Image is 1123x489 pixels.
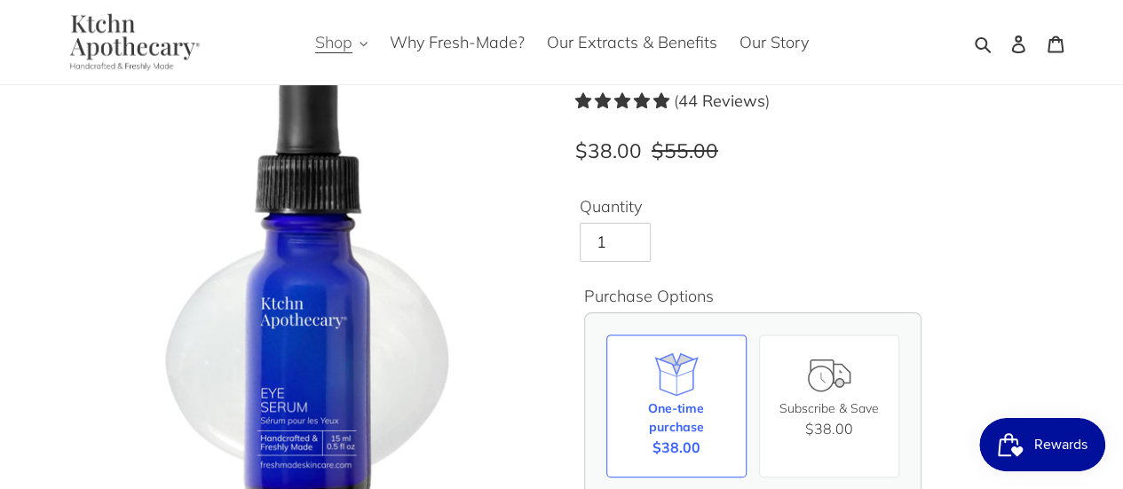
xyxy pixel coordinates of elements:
a: Our Story [731,28,818,57]
legend: Purchase Options [584,284,714,308]
a: Our Extracts & Benefits [538,28,726,57]
div: One-time purchase [621,399,732,437]
span: $38.00 [652,437,700,458]
span: Our Extracts & Benefits [547,32,717,53]
span: 4.82 stars [575,91,674,111]
span: $38.00 [805,420,853,438]
button: Shop [306,28,376,57]
iframe: Button to open loyalty program pop-up [979,418,1105,471]
span: Why Fresh-Made? [390,32,525,53]
span: $38.00 [575,138,642,163]
b: 44 Reviews [678,91,765,111]
span: Shop [315,32,352,53]
span: Subscribe & Save [779,400,879,416]
label: Quantity [580,194,926,218]
s: $55.00 [652,138,718,163]
a: Why Fresh-Made? [381,28,534,57]
span: Our Story [739,32,809,53]
span: ( ) [674,91,770,111]
img: Ktchn Apothecary [49,13,213,71]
